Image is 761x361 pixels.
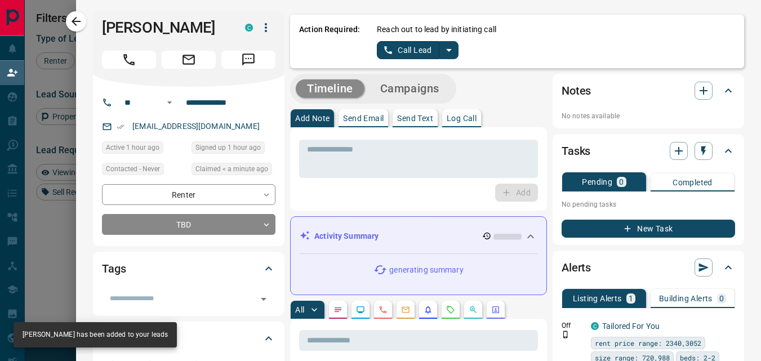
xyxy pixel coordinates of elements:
[629,295,633,302] p: 1
[595,337,701,349] span: rent price range: 2340,3052
[195,163,268,175] span: Claimed < a minute ago
[491,305,500,314] svg: Agent Actions
[562,137,735,164] div: Tasks
[389,264,463,276] p: generating summary
[102,51,156,69] span: Call
[106,163,160,175] span: Contacted - Never
[192,163,275,179] div: Sat Sep 13 2025
[446,305,455,314] svg: Requests
[619,178,624,186] p: 0
[102,260,126,278] h2: Tags
[377,24,496,35] p: Reach out to lead by initiating call
[314,230,379,242] p: Activity Summary
[163,96,176,109] button: Open
[132,122,260,131] a: [EMAIL_ADDRESS][DOMAIN_NAME]
[562,82,591,100] h2: Notes
[343,114,384,122] p: Send Email
[299,24,360,59] p: Action Required:
[106,142,159,153] span: Active 1 hour ago
[401,305,410,314] svg: Emails
[562,259,591,277] h2: Alerts
[192,141,275,157] div: Sat Sep 13 2025
[356,305,365,314] svg: Lead Browsing Activity
[333,305,342,314] svg: Notes
[573,295,622,302] p: Listing Alerts
[117,123,124,131] svg: Email Verified
[562,77,735,104] div: Notes
[102,325,275,352] div: Criteria
[377,41,439,59] button: Call Lead
[102,184,275,205] div: Renter
[424,305,433,314] svg: Listing Alerts
[591,322,599,330] div: condos.ca
[300,226,537,247] div: Activity Summary
[295,114,330,122] p: Add Note
[562,142,590,160] h2: Tasks
[23,326,168,344] div: [PERSON_NAME] has been added to your leads
[582,178,612,186] p: Pending
[221,51,275,69] span: Message
[562,220,735,238] button: New Task
[659,295,713,302] p: Building Alerts
[447,114,477,122] p: Log Call
[562,320,584,331] p: Off
[673,179,713,186] p: Completed
[562,254,735,281] div: Alerts
[162,51,216,69] span: Email
[245,24,253,32] div: condos.ca
[102,255,275,282] div: Tags
[256,291,272,307] button: Open
[562,111,735,121] p: No notes available
[719,295,724,302] p: 0
[296,79,364,98] button: Timeline
[562,331,569,338] svg: Push Notification Only
[369,79,451,98] button: Campaigns
[295,306,304,314] p: All
[602,322,660,331] a: Tailored For You
[397,114,433,122] p: Send Text
[377,41,459,59] div: split button
[102,19,228,37] h1: [PERSON_NAME]
[195,142,261,153] span: Signed up 1 hour ago
[102,214,275,235] div: TBD
[469,305,478,314] svg: Opportunities
[562,196,735,213] p: No pending tasks
[379,305,388,314] svg: Calls
[102,141,186,157] div: Sat Sep 13 2025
